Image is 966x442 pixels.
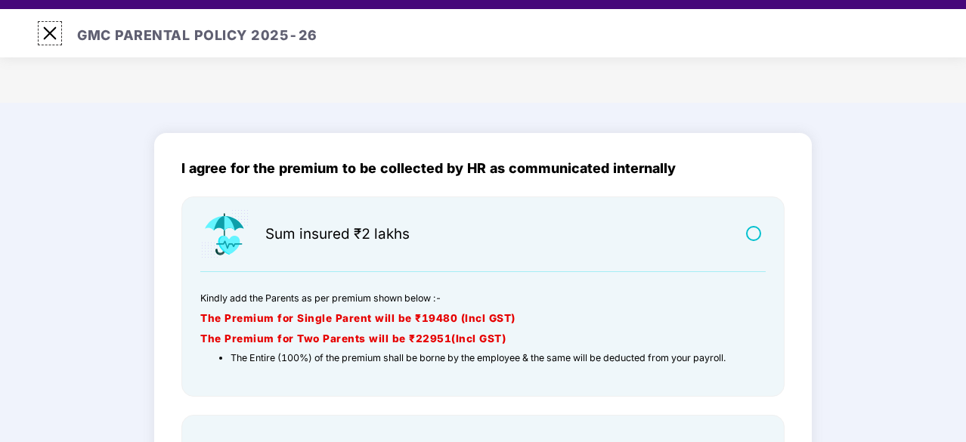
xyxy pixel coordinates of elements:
div: I agree for the premium to be collected by HR as communicated internally [181,161,785,177]
strong: (Incl GST) [451,332,506,345]
h3: GMC PARENTAL POLICY 2025-26 [77,8,317,60]
span: The Premium for Two Parents will be ₹22951 [200,332,451,345]
span: The Entire (100%) of the premium shall be borne by the employee & the same will be deducted from ... [231,352,726,363]
img: icon [200,209,250,260]
span: The Premium for Single Parent will be ₹19480 (Incl GST) [200,312,516,324]
span: Kindly add the Parents as per premium shown below :- [200,292,441,304]
div: Sum insured ₹2 lakhs [265,227,410,244]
